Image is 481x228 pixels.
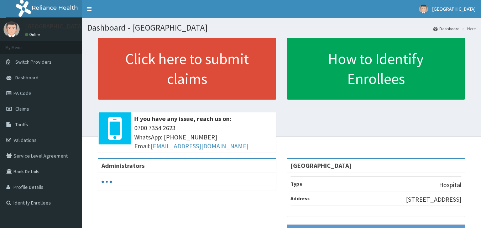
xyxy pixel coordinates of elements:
[101,161,145,170] b: Administrators
[25,23,84,30] p: [GEOGRAPHIC_DATA]
[433,26,460,32] a: Dashboard
[4,21,20,37] img: User Image
[287,38,465,100] a: How to Identify Enrollees
[134,115,231,123] b: If you have any issue, reach us on:
[15,106,29,112] span: Claims
[291,161,351,170] strong: [GEOGRAPHIC_DATA]
[439,180,461,190] p: Hospital
[291,195,310,202] b: Address
[101,176,112,187] svg: audio-loading
[460,26,476,32] li: Here
[15,59,52,65] span: Switch Providers
[406,195,461,204] p: [STREET_ADDRESS]
[15,74,38,81] span: Dashboard
[291,181,302,187] b: Type
[432,6,476,12] span: [GEOGRAPHIC_DATA]
[15,121,28,128] span: Tariffs
[419,5,428,14] img: User Image
[134,123,273,151] span: 0700 7354 2623 WhatsApp: [PHONE_NUMBER] Email:
[98,38,276,100] a: Click here to submit claims
[87,23,476,32] h1: Dashboard - [GEOGRAPHIC_DATA]
[25,32,42,37] a: Online
[151,142,249,150] a: [EMAIL_ADDRESS][DOMAIN_NAME]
